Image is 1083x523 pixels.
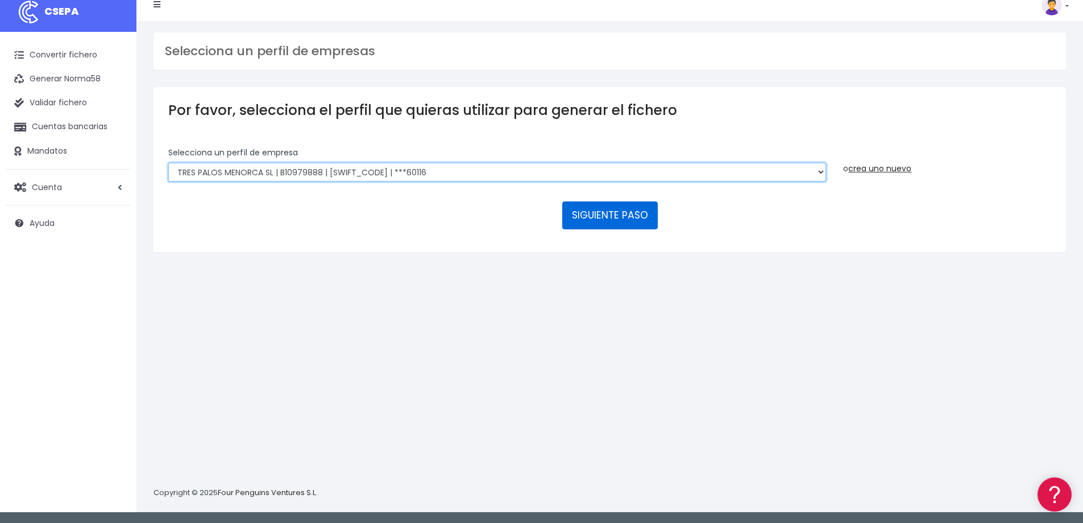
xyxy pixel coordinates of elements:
[168,147,298,159] label: Selecciona un perfíl de empresa
[6,139,131,163] a: Mandatos
[6,91,131,115] a: Validar fichero
[6,175,131,199] a: Cuenta
[218,487,317,498] a: Four Penguins Ventures S.L.
[843,147,1051,175] div: o
[30,217,55,229] span: Ayuda
[32,181,62,192] span: Cuenta
[6,43,131,67] a: Convertir fichero
[44,4,79,18] span: CSEPA
[168,102,1051,118] h3: Por favor, selecciona el perfil que quieras utilizar para generar el fichero
[6,67,131,91] a: Generar Norma58
[848,163,911,174] a: crea uno nuevo
[153,487,319,499] p: Copyright © 2025 .
[6,115,131,139] a: Cuentas bancarias
[165,44,1055,59] h3: Selecciona un perfil de empresas
[6,211,131,235] a: Ayuda
[562,201,658,229] button: SIGUIENTE PASO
